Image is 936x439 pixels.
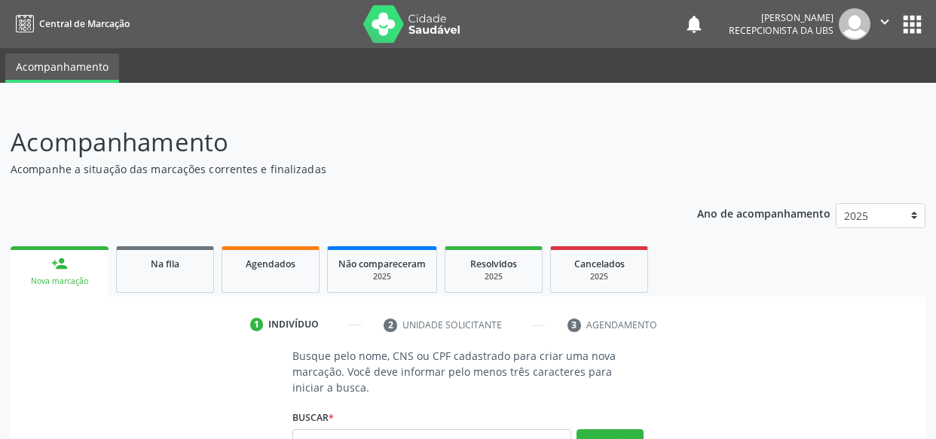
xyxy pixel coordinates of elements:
div: 2025 [338,271,426,282]
img: img [839,8,870,40]
p: Ano de acompanhamento [697,203,830,222]
span: Na fila [151,258,179,270]
span: Cancelados [574,258,625,270]
span: Agendados [246,258,295,270]
div: Indivíduo [268,318,319,331]
div: 1 [250,318,264,331]
div: Nova marcação [21,276,98,287]
i:  [876,14,893,30]
div: person_add [51,255,68,272]
label: Buscar [292,406,334,429]
p: Acompanhamento [11,123,651,161]
button: notifications [684,14,705,35]
button:  [870,8,899,40]
span: Não compareceram [338,258,426,270]
a: Acompanhamento [5,53,119,83]
p: Acompanhe a situação das marcações correntes e finalizadas [11,161,651,177]
span: Central de Marcação [39,17,130,30]
div: 2025 [561,271,637,282]
p: Busque pelo nome, CNS ou CPF cadastrado para criar uma nova marcação. Você deve informar pelo men... [292,348,644,395]
div: [PERSON_NAME] [729,11,834,24]
span: Recepcionista da UBS [729,24,834,37]
a: Central de Marcação [11,11,130,36]
div: 2025 [456,271,531,282]
button: apps [899,11,925,38]
span: Resolvidos [470,258,517,270]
